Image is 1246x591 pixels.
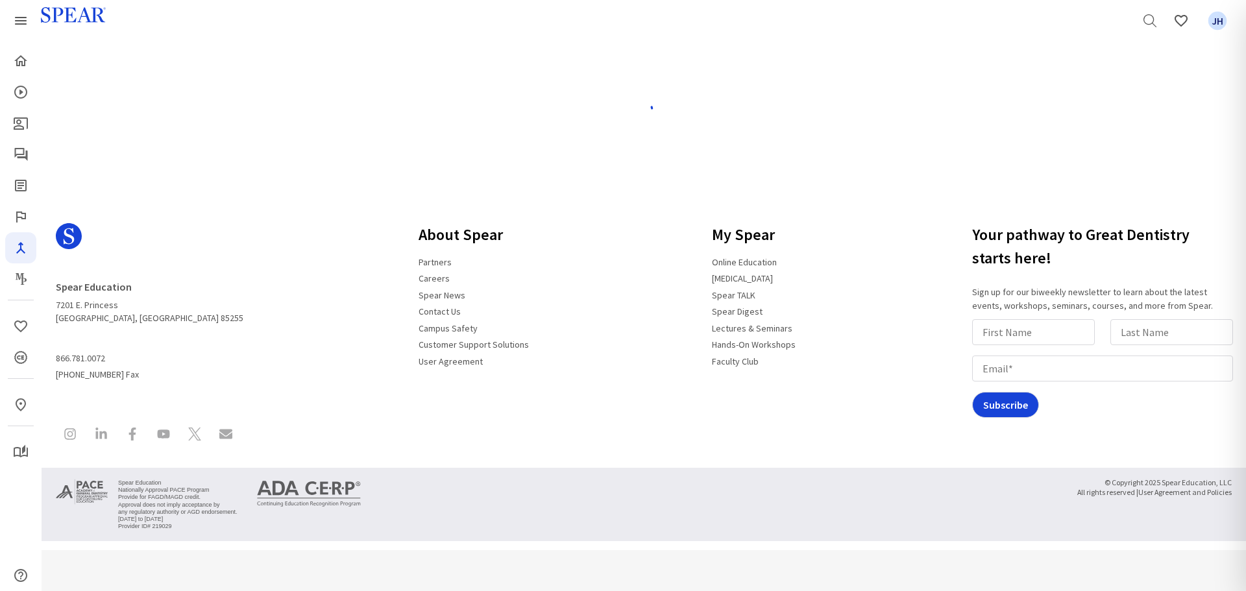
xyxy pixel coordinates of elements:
[212,420,240,452] a: Contact Spear Education
[1138,485,1232,500] a: User Agreement and Policies
[972,392,1039,418] input: Subscribe
[411,284,473,306] a: Spear News
[704,218,803,252] h3: My Spear
[5,108,36,139] a: Patient Education
[5,389,36,420] a: In-Person & Virtual
[56,275,243,324] address: 7201 E. Princess [GEOGRAPHIC_DATA], [GEOGRAPHIC_DATA] 85255
[5,77,36,108] a: Courses
[972,285,1238,313] p: Sign up for our biweekly newsletter to learn about the latest events, workshops, seminars, course...
[5,201,36,232] a: Faculty Club Elite
[56,348,113,370] a: 866.781.0072
[411,333,537,356] a: Customer Support Solutions
[704,284,763,306] a: Spear TALK
[64,80,1223,93] h4: Loading
[5,45,36,77] a: Home
[972,356,1233,381] input: Email*
[118,479,238,487] li: Spear Education
[1208,12,1227,30] span: JH
[118,494,238,501] li: Provide for FAGD/MAGD credit.
[704,251,785,273] a: Online Education
[5,560,36,591] a: Help
[56,275,140,298] a: Spear Education
[5,437,36,468] a: My Study Club
[56,218,243,265] a: Spear Logo
[5,139,36,170] a: Spear Talk
[5,311,36,342] a: Favorites
[87,420,116,452] a: Spear Education on LinkedIn
[118,509,238,516] li: any regulatory authority or AGD endorsement.
[180,420,209,452] a: Spear Education on X
[704,267,781,289] a: [MEDICAL_DATA]
[704,317,800,339] a: Lectures & Seminars
[411,218,537,252] h3: About Spear
[149,420,178,452] a: Spear Education on YouTube
[5,232,36,263] a: Navigator Pro
[118,523,238,530] li: Provider ID# 219029
[972,319,1095,345] input: First Name
[56,223,82,249] svg: Spear Logo
[1202,5,1233,36] a: Favorites
[118,501,238,509] li: Approval does not imply acceptance by
[118,516,238,523] li: [DATE] to [DATE]
[5,5,36,36] a: Spear Products
[56,478,108,505] img: Approved PACE Program Provider
[5,342,36,373] a: CE Credits
[5,263,36,295] a: Masters Program
[1110,319,1233,345] input: Last Name
[257,481,361,507] img: ADA CERP Continuing Education Recognition Program
[704,300,770,322] a: Spear Digest
[704,333,803,356] a: Hands-On Workshops
[411,317,485,339] a: Campus Safety
[411,251,459,273] a: Partners
[633,99,654,120] img: spinner-blue.svg
[411,300,469,322] a: Contact Us
[411,267,458,289] a: Careers
[56,348,243,381] span: [PHONE_NUMBER] Fax
[1166,5,1197,36] a: Favorites
[118,420,147,452] a: Spear Education on Facebook
[56,420,84,452] a: Spear Education on Instagram
[411,350,491,372] a: User Agreement
[1077,478,1232,498] small: © Copyright 2025 Spear Education, LLC All rights reserved |
[118,487,238,494] li: Nationally Approval PACE Program
[972,218,1238,275] h3: Your pathway to Great Dentistry starts here!
[1134,5,1166,36] a: Search
[5,170,36,201] a: Spear Digest
[704,350,766,372] a: Faculty Club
